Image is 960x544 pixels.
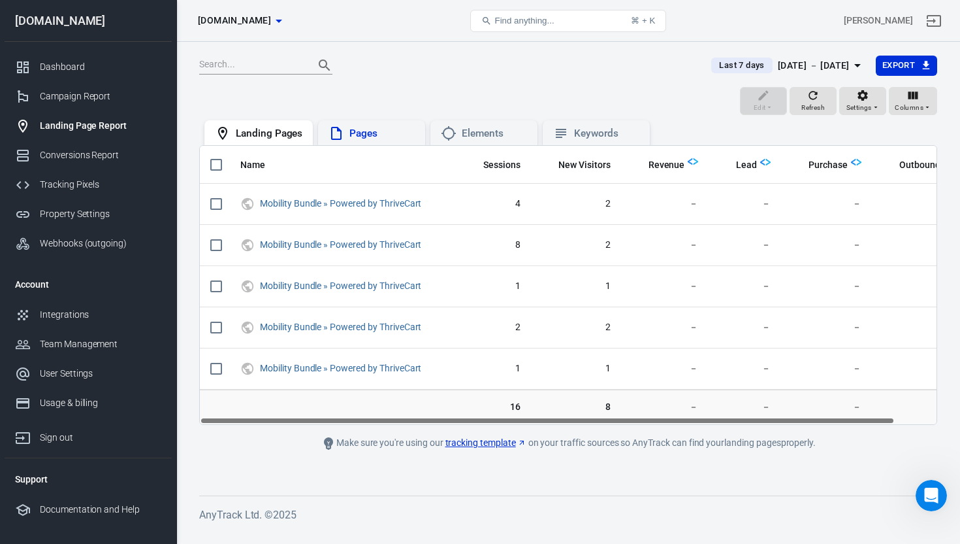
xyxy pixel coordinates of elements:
span: － [792,321,861,334]
div: Documentation and Help [40,503,161,517]
span: thrivecart.com [198,12,271,29]
li: Support [5,464,172,495]
span: Name [240,159,282,172]
span: － [719,362,771,375]
div: Landing Page Report [40,119,161,133]
span: Purchase [808,159,848,172]
div: ⌘ + K [631,16,655,25]
svg: UTM & Web Traffic [240,237,255,253]
div: [DATE] － [DATE] [778,58,850,74]
span: Settings [846,102,872,114]
a: Webhooks (outgoing) [5,229,172,258]
span: Total revenue calculated by AnyTrack. [648,157,685,173]
div: Pages [349,127,415,141]
svg: UTM & Web Traffic [240,196,255,212]
span: New Visitors [558,159,611,172]
a: Usage & billing [5,388,172,418]
a: Sign out [918,5,950,37]
div: Integrations [40,308,161,322]
span: Sessions [466,159,520,172]
span: Purchase [792,159,848,172]
div: User Settings [40,367,161,381]
button: Last 7 days[DATE] － [DATE] [701,55,875,76]
span: Find anything... [494,16,554,25]
span: － [632,280,699,293]
div: Dashboard [40,60,161,74]
span: － [632,239,699,252]
span: － [632,197,699,211]
a: Mobility Bundle » Powered by ThriveCart [260,363,421,373]
a: Mobility Bundle » Powered by ThriveCart [260,280,421,291]
button: Find anything...⌘ + K [470,10,666,32]
span: 1 [466,280,520,293]
img: Logo [688,156,698,167]
span: OutboundClick [899,159,960,172]
button: Settings [839,87,886,116]
a: Landing Page Report [5,111,172,141]
a: User Settings [5,359,172,388]
div: Conversions Report [40,148,161,162]
a: Tracking Pixels [5,170,172,199]
span: Lead [736,159,757,172]
div: Team Management [40,337,161,351]
span: 4 [466,197,520,211]
span: 8 [541,401,611,414]
span: 2 [541,321,611,334]
span: 2 [466,321,520,334]
span: Columns [895,102,923,114]
a: tracking template [445,436,526,450]
span: Name [240,159,265,172]
img: Logo [760,157,771,167]
span: 2 [541,197,611,211]
span: － [719,197,771,211]
span: － [792,197,861,211]
span: Refresh [801,102,825,114]
h6: AnyTrack Ltd. © 2025 [199,507,937,523]
div: Make sure you're using our on your traffic sources so AnyTrack can find your landing pages properly. [274,435,862,451]
span: Revenue [648,159,685,172]
div: Usage & billing [40,396,161,410]
span: 16 [466,401,520,414]
button: Export [876,56,937,76]
span: 1 [541,280,611,293]
button: Columns [889,87,937,116]
span: 2 [541,239,611,252]
a: Team Management [5,330,172,359]
input: Search... [199,57,304,74]
div: Sign out [40,431,161,445]
span: － [792,280,861,293]
svg: UTM & Web Traffic [240,320,255,335]
iframe: Intercom live chat [916,480,947,511]
svg: UTM & Web Traffic [240,361,255,377]
span: 1 [541,362,611,375]
a: Dashboard [5,52,172,82]
span: － [632,362,699,375]
img: Logo [851,157,861,167]
span: － [792,239,861,252]
a: Property Settings [5,199,172,229]
span: Sessions [483,159,520,172]
div: Account id: Ghki4vdQ [844,14,913,27]
span: － [719,280,771,293]
span: － [792,401,861,414]
div: Tracking Pixels [40,178,161,192]
a: Sign out [5,418,172,452]
a: Integrations [5,300,172,330]
span: － [719,401,771,414]
a: Mobility Bundle » Powered by ThriveCart [260,239,421,250]
span: Last 7 days [714,59,769,72]
span: Lead [719,159,757,172]
button: Refresh [790,87,837,116]
div: Property Settings [40,207,161,221]
div: Keywords [574,127,639,141]
div: Campaign Report [40,90,161,103]
div: Landing Pages [236,127,302,141]
li: Account [5,269,172,300]
span: － [719,239,771,252]
a: Mobility Bundle » Powered by ThriveCart [260,322,421,332]
a: Mobility Bundle » Powered by ThriveCart [260,198,421,209]
div: [DOMAIN_NAME] [5,15,172,27]
svg: UTM & Web Traffic [240,279,255,294]
button: [DOMAIN_NAME] [193,8,287,33]
a: Campaign Report [5,82,172,111]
